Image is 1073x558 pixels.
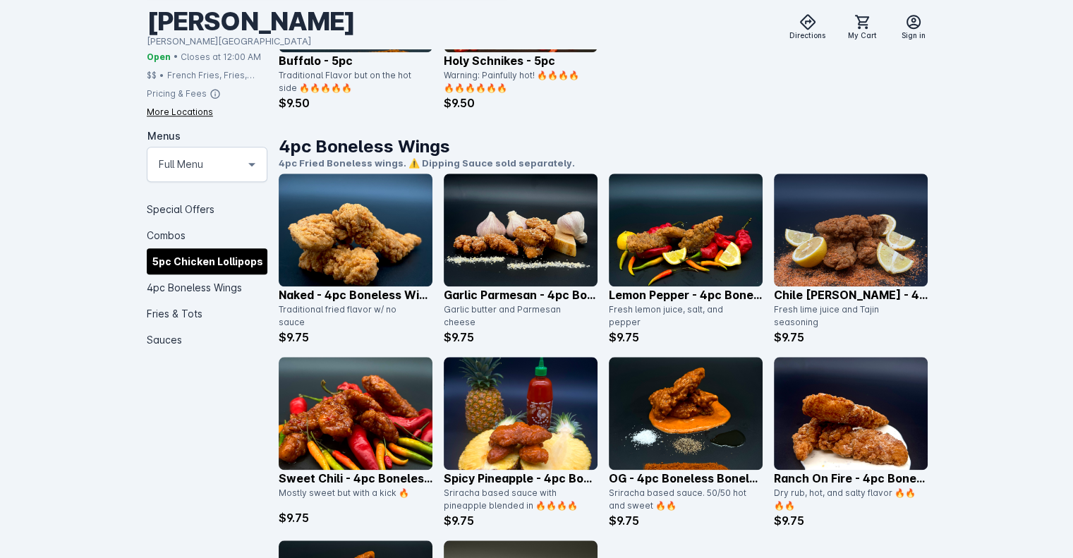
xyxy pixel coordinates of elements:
img: catalog item [774,357,928,470]
div: Combos [147,222,267,248]
div: French Fries, Fries, Fried Chicken, Tots, Buffalo Wings, Chicken, Wings, Fried Pickles [167,69,267,82]
div: Pricing & Fees [147,87,207,100]
p: $9.75 [444,329,598,346]
p: $9.75 [279,329,432,346]
div: Fresh lemon juice, salt, and pepper [609,303,754,329]
span: Open [147,51,171,63]
h1: 4pc Boneless Wings [279,134,928,159]
div: 5pc Chicken Lollipops [147,248,267,274]
div: Dry rub, hot, and salty flavor 🔥🔥🔥🔥 [774,487,919,512]
p: Chile [PERSON_NAME] - 4pc Boneless Wings [774,286,928,303]
mat-label: Menus [147,130,181,142]
p: Buffalo - 5pc [279,52,432,69]
img: catalog item [774,174,928,286]
div: 4pc Boneless Wings [147,274,267,301]
div: More Locations [147,106,213,119]
img: catalog item [609,174,763,286]
img: catalog item [609,357,763,470]
div: [PERSON_NAME] [147,6,355,37]
p: 4pc Fried Boneless wings. ⚠️ Dipping Sauce sold separately. [279,157,928,171]
div: Sauces [147,327,267,353]
p: $9.75 [609,512,763,529]
div: $$ [147,69,157,82]
div: Sriracha based sauce. 50/50 hot and sweet 🔥🔥 [609,487,754,512]
p: $9.50 [444,95,598,111]
p: Ranch On Fire - 4pc Boneless Wings [774,470,928,487]
span: • Closes at 12:00 AM [174,51,261,63]
p: $9.75 [609,329,763,346]
img: catalog item [444,357,598,470]
p: Sweet Chili - 4pc Boneless Wings [279,470,432,487]
p: OG - 4pc Boneless Boneless Wings [609,470,763,487]
p: Holy Schnikes - 5pc [444,52,598,69]
div: Garlic butter and Parmesan cheese [444,303,589,329]
p: Naked - 4pc Boneless Wings [279,286,432,303]
span: Directions [789,30,825,41]
p: Lemon Pepper - 4pc Boneless Wings [609,286,763,303]
p: $9.75 [774,512,928,529]
div: Traditional Flavor but on the hot side 🔥🔥🔥🔥🔥 [279,69,424,95]
img: catalog item [279,357,432,470]
p: Garlic Parmesan - 4pc Boneless Wings [444,286,598,303]
p: $9.75 [279,509,432,526]
div: Special Offers [147,196,267,222]
div: • [159,69,164,82]
div: [PERSON_NAME][GEOGRAPHIC_DATA] [147,35,355,49]
div: Fresh lime juice and Tajin seasoning [774,303,919,329]
div: Fries & Tots [147,301,267,327]
div: Mostly sweet but with a kick 🔥 [279,487,424,509]
img: catalog item [279,174,432,286]
div: Sriracha based sauce with pineapple blended in 🔥🔥🔥🔥 [444,487,589,512]
p: $9.50 [279,95,432,111]
p: $9.75 [444,512,598,529]
p: Spicy Pineapple - 4pc Boneless Wings [444,470,598,487]
img: catalog item [444,174,598,286]
mat-select-trigger: Full Menu [159,156,203,173]
p: $9.75 [774,329,928,346]
div: Traditional fried flavor w/ no sauce [279,303,424,329]
div: Warning: Painfully hot! 🔥🔥🔥🔥🔥🔥🔥🔥🔥🔥 [444,69,589,95]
